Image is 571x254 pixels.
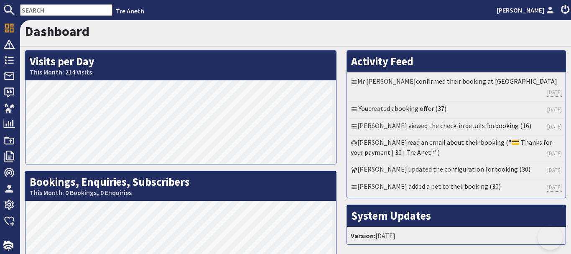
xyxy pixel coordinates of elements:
[349,136,563,162] li: [PERSON_NAME]
[494,165,530,173] a: booking (30)
[349,102,563,118] li: created a
[349,162,563,179] li: [PERSON_NAME] updated the configuration for
[547,123,562,131] a: [DATE]
[25,51,336,80] h2: Visits per Day
[547,183,562,192] a: [DATE]
[395,104,446,113] a: booking offer (37)
[30,68,332,76] small: This Month: 214 Visits
[351,231,375,240] strong: Version:
[30,189,332,197] small: This Month: 0 Bookings, 0 Enquiries
[497,5,556,15] a: [PERSON_NAME]
[20,4,112,16] input: SEARCH
[349,74,563,102] li: Mr [PERSON_NAME]
[416,77,557,85] a: confirmed their booking at [GEOGRAPHIC_DATA]
[349,180,563,196] li: [PERSON_NAME] added a pet to their
[547,105,562,113] a: [DATE]
[547,166,562,174] a: [DATE]
[538,225,563,250] iframe: Toggle Customer Support
[547,149,562,157] a: [DATE]
[547,88,562,97] a: [DATE]
[351,54,413,68] a: Activity Feed
[25,23,89,40] a: Dashboard
[351,209,431,223] a: System Updates
[495,121,531,130] a: booking (16)
[464,182,501,190] a: booking (30)
[25,171,336,201] h2: Bookings, Enquiries, Subscribers
[116,7,144,15] a: Tre Aneth
[349,119,563,136] li: [PERSON_NAME] viewed the check-in details for
[359,104,368,113] a: You
[351,138,552,157] a: read an email about their booking ("💳 Thanks for your payment | 30 | Tre Aneth")
[3,241,13,251] img: staytech_i_w-64f4e8e9ee0a9c174fd5317b4b171b261742d2d393467e5bdba4413f4f884c10.svg
[349,229,563,242] li: [DATE]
